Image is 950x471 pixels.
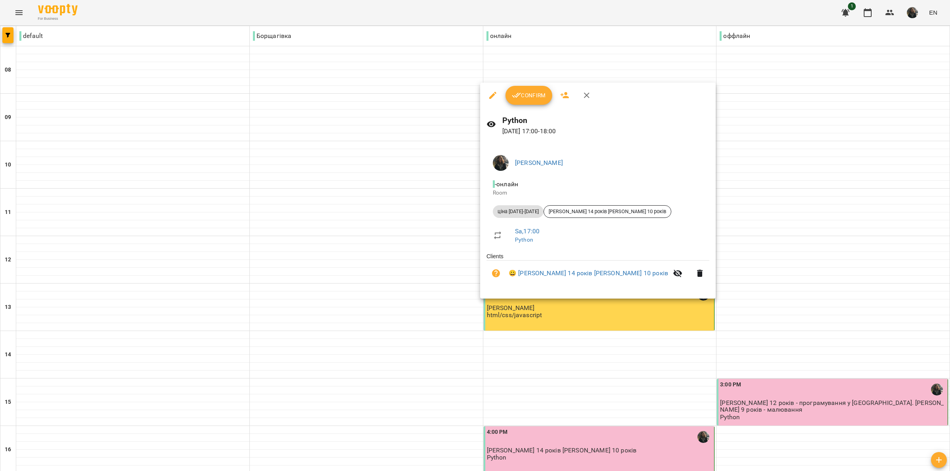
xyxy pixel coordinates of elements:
ul: Clients [486,252,709,289]
a: Sa , 17:00 [515,227,540,235]
span: Confirm [512,91,546,100]
img: 33f9a82ed513007d0552af73e02aac8a.jpg [493,155,509,171]
span: - онлайн [493,180,520,188]
h6: Python [502,114,709,127]
a: Python [515,236,533,243]
span: [PERSON_NAME] 14 років [PERSON_NAME] 10 років [544,208,671,215]
a: [PERSON_NAME] [515,159,563,166]
button: Confirm [505,86,552,105]
p: [DATE] 17:00 - 18:00 [502,127,709,136]
p: Room [493,189,703,197]
button: Unpaid. Bill the attendance? [486,264,505,283]
a: 😀 [PERSON_NAME] 14 років [PERSON_NAME] 10 років [509,269,668,278]
span: ціна [DATE]-[DATE] [493,208,543,215]
div: [PERSON_NAME] 14 років [PERSON_NAME] 10 років [543,205,671,218]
